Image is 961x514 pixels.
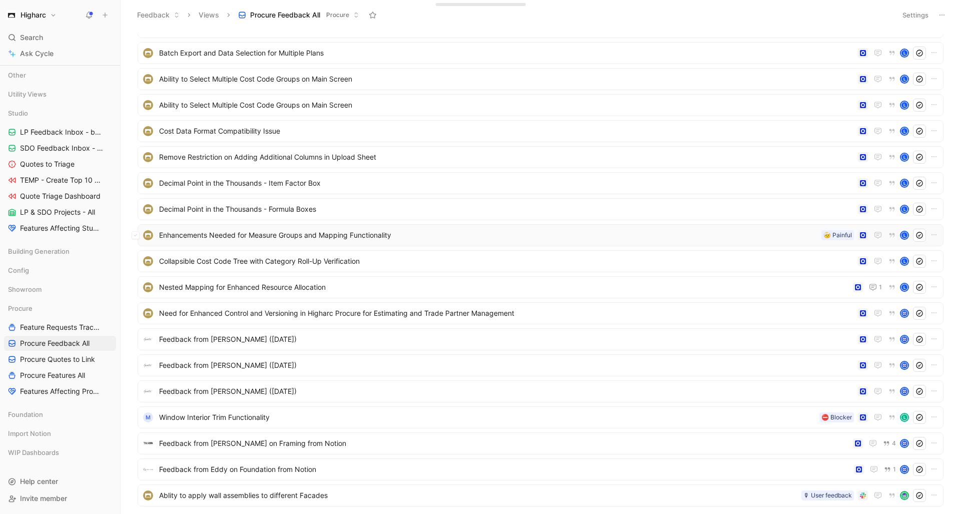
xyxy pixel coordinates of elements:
[159,307,854,319] span: Need for Enhanced Control and Versioning in Higharc Procure for Estimating and Trade Partner Mana...
[893,466,896,472] span: 1
[4,173,116,188] a: TEMP - Create Top 10 List
[20,191,101,201] span: Quote Triage Dashboard
[143,126,153,136] img: logo
[8,246,70,256] span: Building Generation
[133,8,184,23] button: Feedback
[4,189,116,204] a: Quote Triage Dashboard
[4,157,116,172] a: Quotes to Triage
[901,76,908,83] div: L
[20,370,85,380] span: Procure Features All
[20,338,90,348] span: Procure Feedback All
[20,32,43,44] span: Search
[4,263,116,281] div: Config
[159,411,815,423] span: Window Interior Trim Functionality
[901,284,908,291] div: L
[4,426,116,441] div: Import Notion
[20,207,95,217] span: LP & SDO Projects - All
[159,151,854,163] span: Remove Restriction on Adding Additional Columns in Upload Sheet
[20,48,54,60] span: Ask Cycle
[4,352,116,367] a: Procure Quotes to Link
[879,284,882,290] span: 1
[4,384,116,399] a: Features Affecting Procure
[8,428,51,438] span: Import Notion
[4,282,116,297] div: Showroom
[901,154,908,161] div: L
[881,438,898,449] button: 4
[143,438,153,448] img: logo
[4,445,116,460] div: WIP Dashboards
[234,8,364,23] button: Procure Feedback AllProcure
[20,175,103,185] span: TEMP - Create Top 10 List
[20,354,95,364] span: Procure Quotes to Link
[138,458,943,480] a: logoFeedback from Eddy on Foundation from Notion1avatar
[143,256,153,266] img: logo
[20,322,102,332] span: Feature Requests Tracker
[4,8,59,22] button: HigharcHigharc
[159,177,854,189] span: Decimal Point in the Thousands - Item Factor Box
[901,128,908,135] div: L
[159,125,854,137] span: Cost Data Format Compatibility Issue
[159,281,849,293] span: Nested Mapping for Enhanced Resource Allocation
[901,50,908,57] div: L
[138,68,943,90] a: logoAbility to Select Multiple Cost Code Groups on Main ScreenL
[138,120,943,142] a: logoCost Data Format Compatibility IssueL
[143,282,153,292] img: logo
[20,223,102,233] span: Features Affecting Studio
[138,42,943,64] a: logoBatch Export and Data Selection for Multiple PlansL
[8,284,42,294] span: Showroom
[4,301,116,316] div: Procure
[901,180,908,187] div: L
[4,301,116,399] div: ProcureFeature Requests TrackerProcure Feedback AllProcure Quotes to LinkProcure Features AllFeat...
[4,125,116,140] a: LP Feedback Inbox - by Type
[159,255,854,267] span: Collapsible Cost Code Tree with Category Roll-Up Verification
[138,302,943,324] a: logoNeed for Enhanced Control and Versioning in Higharc Procure for Estimating and Trade Partner ...
[4,336,116,351] a: Procure Feedback All
[8,409,43,419] span: Foundation
[20,143,104,153] span: SDO Feedback Inbox - by Type
[4,474,116,489] div: Help center
[159,489,797,501] span: Ablity to apply wall assemblies to different Facades
[159,463,850,475] span: Feedback from Eddy on Foundation from Notion
[892,440,896,446] span: 4
[901,388,908,395] img: avatar
[159,73,854,85] span: Ability to Select Multiple Cost Code Groups on Main Screen
[901,362,908,369] img: avatar
[143,490,153,500] img: logo
[4,221,116,236] a: Features Affecting Studio
[143,204,153,214] img: logo
[143,48,153,58] img: logo
[138,354,943,376] a: logoFeedback from [PERSON_NAME] ([DATE])avatar
[901,258,908,265] div: L
[901,414,908,421] div: L
[138,172,943,194] a: logoDecimal Point in the Thousands - Item Factor BoxL
[4,407,116,422] div: Foundation
[159,385,854,397] span: Feedback from [PERSON_NAME] ([DATE])
[4,445,116,463] div: WIP Dashboards
[4,407,116,425] div: Foundation
[4,87,116,102] div: Utility Views
[138,250,943,272] a: logoCollapsible Cost Code Tree with Category Roll-Up VerificationL
[901,102,908,109] div: L
[138,380,943,402] a: logoFeedback from [PERSON_NAME] ([DATE])avatar
[4,282,116,300] div: Showroom
[138,146,943,168] a: logoRemove Restriction on Adding Additional Columns in Upload SheetL
[4,205,116,220] a: LP & SDO Projects - All
[138,432,943,454] a: logoFeedback from [PERSON_NAME] on Framing from Notion4avatar
[4,426,116,444] div: Import Notion
[143,464,153,474] img: logo
[143,334,153,344] img: logo
[159,437,849,449] span: Feedback from [PERSON_NAME] on Framing from Notion
[898,8,933,22] button: Settings
[8,70,26,80] span: Other
[4,263,116,278] div: Config
[7,10,17,20] img: Higharc
[20,477,58,485] span: Help center
[138,224,943,246] a: logoEnhancements Needed for Measure Groups and Mapping Functionality🤕 PainfulL
[20,494,67,502] span: Invite member
[138,276,943,298] a: logoNested Mapping for Enhanced Resource Allocation1L
[901,492,908,499] img: avatar
[159,203,854,215] span: Decimal Point in the Thousands - Formula Boxes
[159,359,854,371] span: Feedback from [PERSON_NAME] ([DATE])
[20,386,103,396] span: Features Affecting Procure
[4,68,116,86] div: Other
